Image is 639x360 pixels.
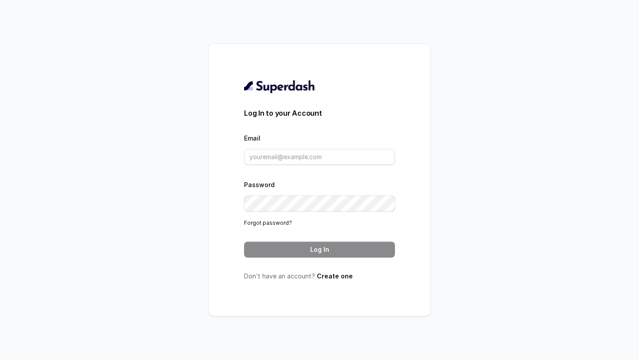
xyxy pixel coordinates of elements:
button: Log In [244,242,395,258]
h3: Log In to your Account [244,108,395,118]
input: youremail@example.com [244,149,395,165]
p: Don’t have an account? [244,272,395,281]
a: Create one [317,272,353,280]
img: light.svg [244,79,316,94]
a: Forgot password? [244,219,292,226]
label: Password [244,181,275,188]
label: Email [244,134,260,142]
